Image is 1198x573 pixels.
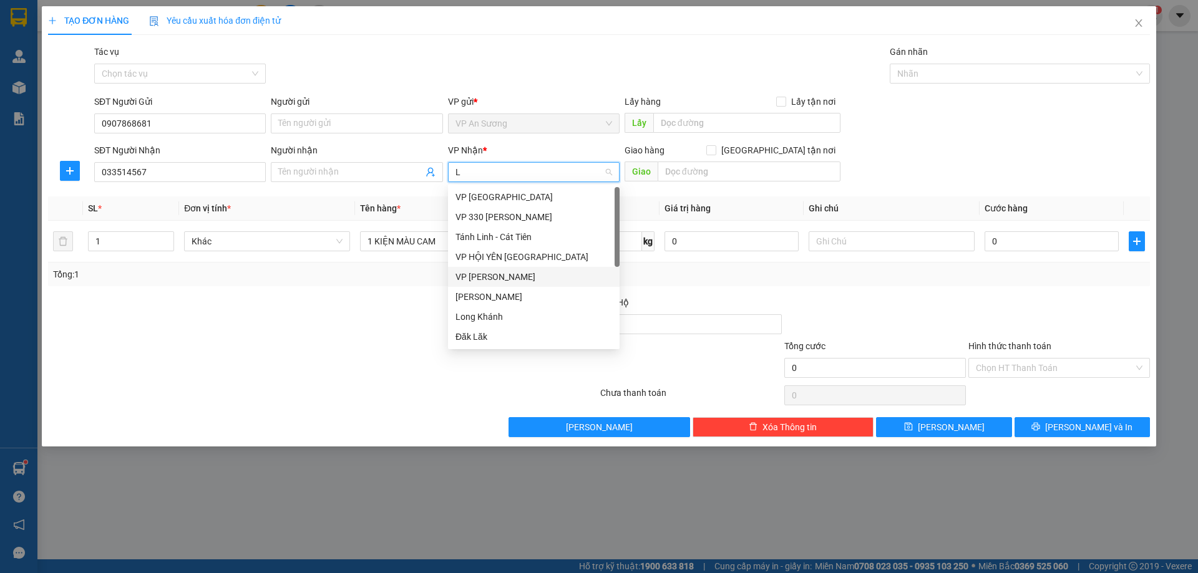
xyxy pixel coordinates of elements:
button: delete [53,231,73,251]
span: plus [1129,236,1144,246]
span: plus [48,16,57,25]
span: delete [749,422,757,432]
div: VP HỘI YÊN HẢI LĂNG [448,247,620,267]
div: VP Đà Lạt [448,187,620,207]
div: Long Khánh [455,310,612,324]
span: printer [1031,422,1040,432]
div: Bảo Lộc [448,287,620,307]
span: [PERSON_NAME] [918,420,985,434]
div: VP [PERSON_NAME] [455,270,612,284]
div: SĐT Người Gửi [94,95,266,108]
input: VD: Bàn, Ghế [360,231,526,251]
span: close [1134,18,1144,28]
div: [PERSON_NAME] [455,290,612,304]
div: Đăk Lăk [455,330,612,344]
button: plus [1129,231,1145,251]
div: VP [GEOGRAPHIC_DATA] [455,190,612,204]
span: Tên hàng [360,203,401,213]
button: plus [60,161,80,181]
span: Thu Hộ [600,297,629,307]
button: Close [1121,6,1156,41]
div: Người gửi [271,95,442,108]
button: deleteXóa Thông tin [693,417,874,437]
span: kg [642,231,655,251]
span: plus [61,166,79,176]
label: Tác vụ [94,47,119,57]
span: Lấy [625,113,653,133]
input: Dọc đường [658,161,840,181]
div: VP 330 [PERSON_NAME] [455,210,612,224]
span: Giao [625,161,658,181]
div: Tánh Linh - Cát Tiên [455,230,612,244]
input: Dọc đường [653,113,840,133]
span: Đơn vị tính [184,203,231,213]
span: user-add [426,167,436,177]
span: [PERSON_NAME] và In [1045,420,1132,434]
div: VP gửi [448,95,620,108]
span: Yêu cầu xuất hóa đơn điện tử [149,16,281,26]
img: icon [149,16,159,26]
span: Lấy tận nơi [786,95,840,108]
span: Lấy hàng [625,97,661,107]
span: TẠO ĐƠN HÀNG [48,16,129,26]
div: SĐT Người Nhận [94,143,266,157]
span: Giao hàng [625,145,665,155]
div: VP Lao Bảo [448,267,620,287]
th: Ghi chú [804,196,980,221]
span: [GEOGRAPHIC_DATA] tận nơi [716,143,840,157]
span: Giá trị hàng [665,203,711,213]
span: Khác [192,232,343,251]
button: save[PERSON_NAME] [876,417,1011,437]
span: SL [88,203,98,213]
div: Tánh Linh - Cát Tiên [448,227,620,247]
div: Người nhận [271,143,442,157]
button: printer[PERSON_NAME] và In [1015,417,1150,437]
div: Long Khánh [448,307,620,327]
span: Tổng cước [784,341,825,351]
span: [PERSON_NAME] [566,420,633,434]
div: Tổng: 1 [53,267,462,281]
input: 0 [665,231,799,251]
div: VP HỘI YÊN [GEOGRAPHIC_DATA] [455,250,612,264]
div: Đăk Lăk [448,327,620,347]
div: VP 330 Lê Duẫn [448,207,620,227]
label: Hình thức thanh toán [968,341,1051,351]
input: Ghi Chú [809,231,975,251]
span: VP An Sương [455,114,612,133]
span: Cước hàng [985,203,1028,213]
span: VP Nhận [448,145,483,155]
span: Xóa Thông tin [762,420,817,434]
button: [PERSON_NAME] [509,417,690,437]
span: save [904,422,913,432]
label: Gán nhãn [890,47,928,57]
div: Chưa thanh toán [599,386,783,408]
